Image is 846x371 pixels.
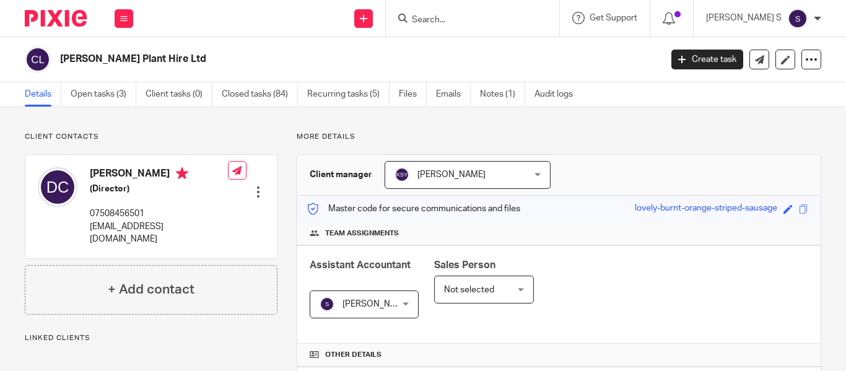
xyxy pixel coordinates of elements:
[417,170,486,179] span: [PERSON_NAME]
[342,300,418,308] span: [PERSON_NAME] S
[176,167,188,180] i: Primary
[90,207,228,220] p: 07508456501
[434,260,495,270] span: Sales Person
[90,220,228,246] p: [EMAIL_ADDRESS][DOMAIN_NAME]
[222,82,298,107] a: Closed tasks (84)
[25,333,277,343] p: Linked clients
[671,50,743,69] a: Create task
[325,350,382,360] span: Other details
[310,168,372,181] h3: Client manager
[297,132,821,142] p: More details
[788,9,808,28] img: svg%3E
[635,202,777,216] div: lovely-burnt-orange-striped-sausage
[436,82,471,107] a: Emails
[590,14,637,22] span: Get Support
[25,132,277,142] p: Client contacts
[325,229,399,238] span: Team assignments
[71,82,136,107] a: Open tasks (3)
[307,82,390,107] a: Recurring tasks (5)
[25,10,87,27] img: Pixie
[320,297,334,312] img: svg%3E
[399,82,427,107] a: Files
[534,82,582,107] a: Audit logs
[90,167,228,183] h4: [PERSON_NAME]
[307,203,520,215] p: Master code for secure communications and files
[60,53,534,66] h2: [PERSON_NAME] Plant Hire Ltd
[480,82,525,107] a: Notes (1)
[310,260,411,270] span: Assistant Accountant
[395,167,409,182] img: svg%3E
[108,280,194,299] h4: + Add contact
[25,82,61,107] a: Details
[90,183,228,195] h5: (Director)
[25,46,51,72] img: svg%3E
[444,286,494,294] span: Not selected
[411,15,522,26] input: Search
[146,82,212,107] a: Client tasks (0)
[38,167,77,207] img: svg%3E
[706,12,782,24] p: [PERSON_NAME] S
